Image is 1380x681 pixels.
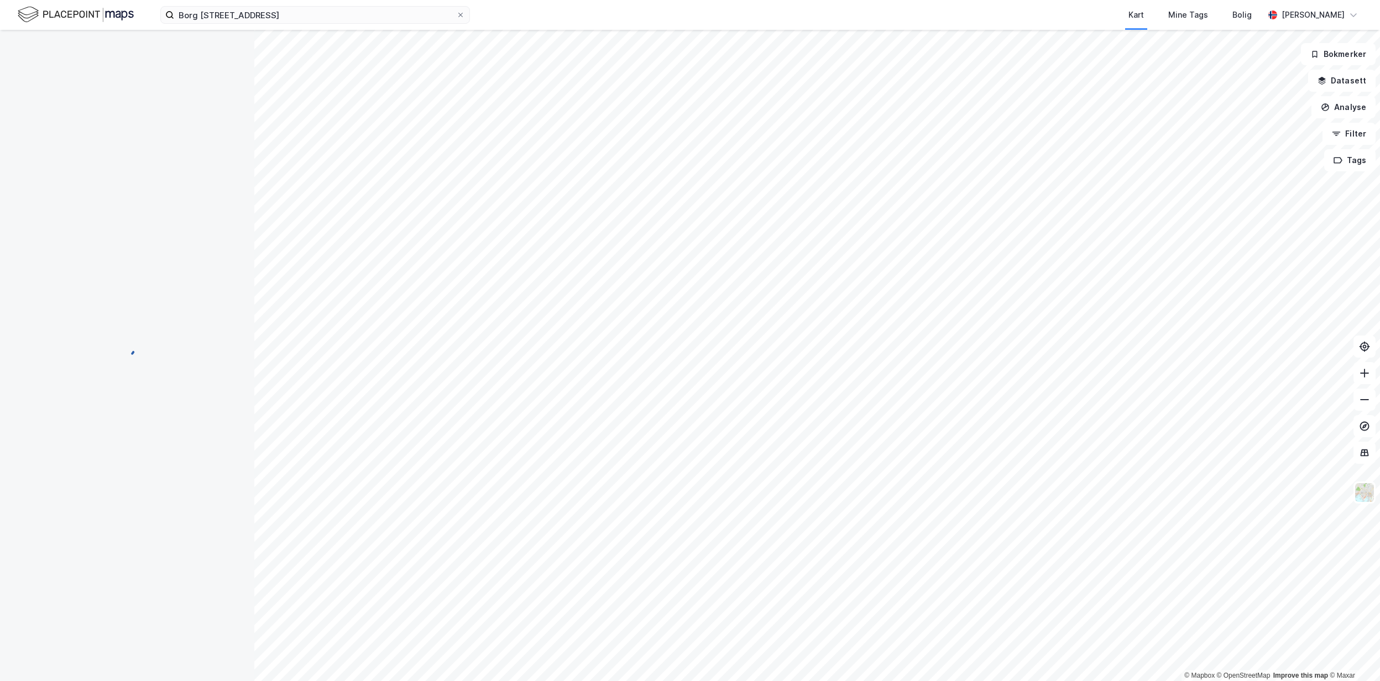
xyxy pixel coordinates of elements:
[1301,43,1376,65] button: Bokmerker
[1282,8,1345,22] div: [PERSON_NAME]
[1308,70,1376,92] button: Datasett
[1311,96,1376,118] button: Analyse
[1324,149,1376,171] button: Tags
[1273,672,1328,679] a: Improve this map
[1232,8,1252,22] div: Bolig
[1217,672,1271,679] a: OpenStreetMap
[1128,8,1144,22] div: Kart
[174,7,456,23] input: Søk på adresse, matrikkel, gårdeiere, leietakere eller personer
[1325,628,1380,681] iframe: Chat Widget
[18,5,134,24] img: logo.f888ab2527a4732fd821a326f86c7f29.svg
[1354,482,1375,503] img: Z
[1168,8,1208,22] div: Mine Tags
[1325,628,1380,681] div: Kontrollprogram for chat
[1184,672,1215,679] a: Mapbox
[118,340,136,358] img: spinner.a6d8c91a73a9ac5275cf975e30b51cfb.svg
[1322,123,1376,145] button: Filter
